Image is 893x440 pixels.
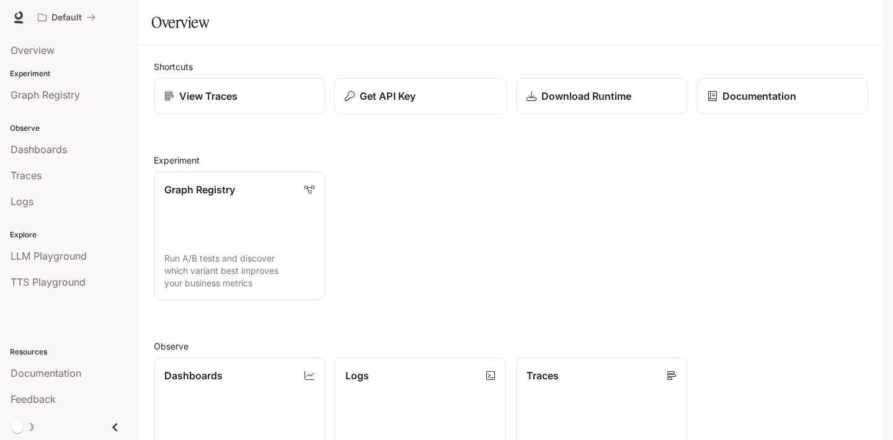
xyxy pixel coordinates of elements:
p: Documentation [722,89,796,103]
p: Dashboards [164,368,223,383]
a: View Traces [154,78,325,114]
button: Get API Key [334,78,507,115]
button: All workspaces [32,5,101,30]
p: Traces [526,368,559,383]
p: Get API Key [360,89,415,103]
p: Logs [345,368,369,383]
a: Download Runtime [516,78,687,114]
h2: Shortcuts [154,60,868,73]
h2: Experiment [154,154,868,167]
p: View Traces [179,89,238,103]
h2: Observe [154,340,868,353]
p: Download Runtime [541,89,631,103]
a: Documentation [697,78,868,114]
a: Graph RegistryRun A/B tests and discover which variant best improves your business metrics [154,172,325,300]
h1: Overview [151,10,209,35]
p: Default [51,12,82,23]
p: Graph Registry [164,182,235,197]
p: Run A/B tests and discover which variant best improves your business metrics [164,252,314,289]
